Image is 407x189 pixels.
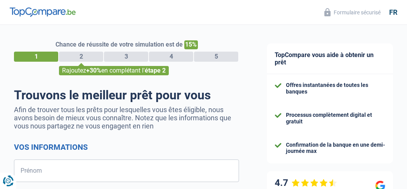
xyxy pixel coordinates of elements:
[275,177,337,189] div: 4.7
[14,106,239,130] p: Afin de trouver tous les prêts pour lesquelles vous êtes éligible, nous avons besoin de mieux vou...
[86,67,101,74] span: +30%
[286,142,385,155] div: Confirmation de la banque en une demi-journée max
[267,43,393,74] div: TopCompare vous aide à obtenir un prêt
[149,52,193,62] div: 4
[104,52,148,62] div: 3
[10,7,76,17] img: TopCompare Logo
[14,52,58,62] div: 1
[14,88,239,102] h1: Trouvons le meilleur prêt pour vous
[286,112,385,125] div: Processus complètement digital et gratuit
[145,67,166,74] span: étape 2
[55,41,183,48] span: Chance de réussite de votre simulation est de
[320,6,385,19] button: Formulaire sécurisé
[194,52,238,62] div: 5
[14,142,239,152] h2: Vos informations
[184,40,198,49] span: 15%
[59,66,169,75] div: Rajoutez en complétant l'
[59,52,103,62] div: 2
[389,8,397,17] div: fr
[286,82,385,95] div: Offres instantanées de toutes les banques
